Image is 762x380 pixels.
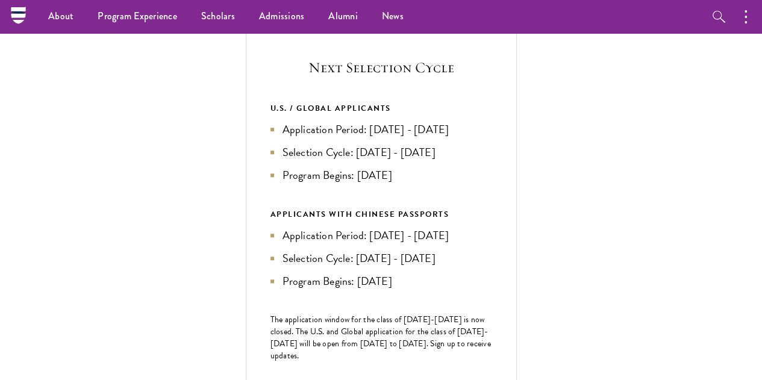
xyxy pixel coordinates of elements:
[270,208,492,221] div: APPLICANTS WITH CHINESE PASSPORTS
[270,273,492,290] li: Program Begins: [DATE]
[270,121,492,138] li: Application Period: [DATE] - [DATE]
[270,250,492,267] li: Selection Cycle: [DATE] - [DATE]
[270,144,492,161] li: Selection Cycle: [DATE] - [DATE]
[270,102,492,115] div: U.S. / GLOBAL APPLICANTS
[270,227,492,244] li: Application Period: [DATE] - [DATE]
[270,167,492,184] li: Program Begins: [DATE]
[270,313,491,362] span: The application window for the class of [DATE]-[DATE] is now closed. The U.S. and Global applicat...
[270,57,492,78] h5: Next Selection Cycle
